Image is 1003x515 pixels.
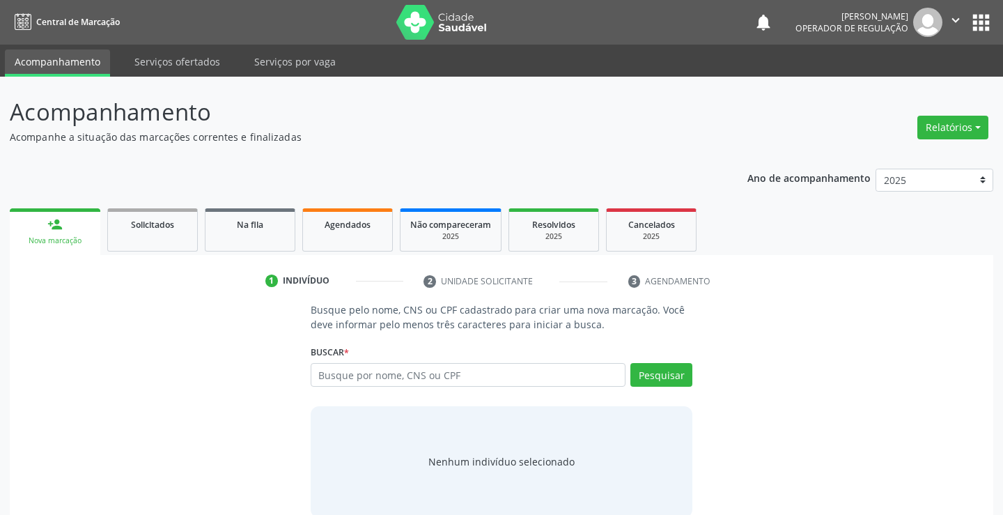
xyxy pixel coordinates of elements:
[795,10,908,22] div: [PERSON_NAME]
[428,454,575,469] div: Nenhum indivíduo selecionado
[913,8,942,37] img: img
[969,10,993,35] button: apps
[131,219,174,231] span: Solicitados
[311,363,626,387] input: Busque por nome, CNS ou CPF
[311,341,349,363] label: Buscar
[410,219,491,231] span: Não compareceram
[325,219,371,231] span: Agendados
[795,22,908,34] span: Operador de regulação
[917,116,988,139] button: Relatórios
[942,8,969,37] button: 
[311,302,693,332] p: Busque pelo nome, CNS ou CPF cadastrado para criar uma nova marcação. Você deve informar pelo men...
[244,49,345,74] a: Serviços por vaga
[519,231,589,242] div: 2025
[10,130,698,144] p: Acompanhe a situação das marcações correntes e finalizadas
[47,217,63,232] div: person_add
[747,169,871,186] p: Ano de acompanhamento
[948,13,963,28] i: 
[10,10,120,33] a: Central de Marcação
[10,95,698,130] p: Acompanhamento
[20,236,91,246] div: Nova marcação
[616,231,686,242] div: 2025
[532,219,575,231] span: Resolvidos
[237,219,263,231] span: Na fila
[410,231,491,242] div: 2025
[125,49,230,74] a: Serviços ofertados
[754,13,773,32] button: notifications
[630,363,692,387] button: Pesquisar
[283,275,329,287] div: Indivíduo
[5,49,110,77] a: Acompanhamento
[265,275,278,287] div: 1
[36,16,120,28] span: Central de Marcação
[628,219,675,231] span: Cancelados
